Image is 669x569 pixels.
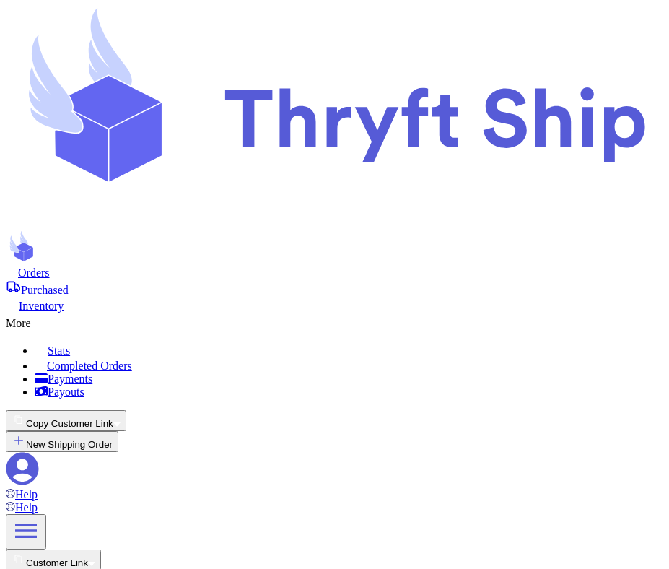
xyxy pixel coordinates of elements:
span: Inventory [19,300,64,312]
button: New Shipping Order [6,431,118,452]
span: Completed Orders [47,360,132,372]
span: Purchased [21,284,69,296]
a: Orders [6,265,663,279]
span: Payments [48,373,92,385]
a: Completed Orders [35,357,663,373]
a: Help [6,488,38,500]
button: Copy Customer Link [6,410,126,431]
span: Help [15,501,38,513]
a: Inventory [6,297,663,313]
span: Help [15,488,38,500]
span: Orders [18,266,50,279]
a: Purchased [6,279,663,297]
span: Stats [48,344,70,357]
a: Stats [35,342,663,357]
a: Payouts [35,386,663,399]
a: Payments [35,373,663,386]
a: Help [6,501,38,513]
span: Payouts [48,386,84,398]
div: More [6,313,663,330]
